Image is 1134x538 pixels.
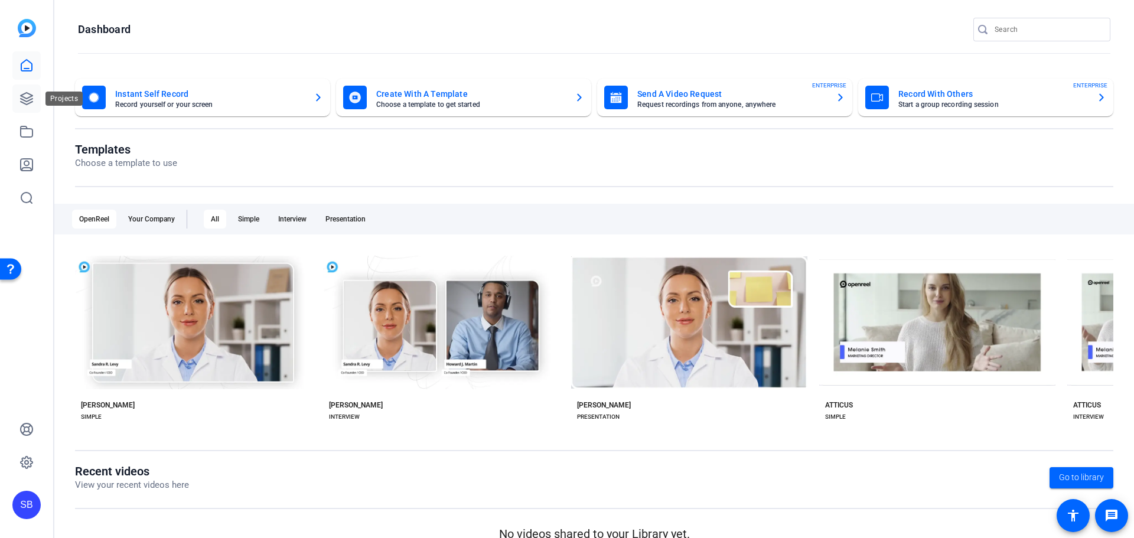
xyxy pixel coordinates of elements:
button: Send A Video RequestRequest recordings from anyone, anywhereENTERPRISE [597,79,852,116]
div: SIMPLE [81,412,102,422]
div: SIMPLE [825,412,846,422]
div: SB [12,491,41,519]
span: ENTERPRISE [1073,81,1107,90]
div: Interview [271,210,314,229]
div: [PERSON_NAME] [577,400,631,410]
div: INTERVIEW [329,412,360,422]
h1: Dashboard [78,22,131,37]
input: Search [995,22,1101,37]
img: blue-gradient.svg [18,19,36,37]
div: Projects [45,92,83,106]
h1: Recent videos [75,464,189,478]
mat-card-subtitle: Record yourself or your screen [115,101,304,108]
mat-icon: accessibility [1066,508,1080,523]
div: ATTICUS [1073,400,1101,410]
div: [PERSON_NAME] [81,400,135,410]
p: Choose a template to use [75,156,177,170]
mat-card-subtitle: Start a group recording session [898,101,1087,108]
div: OpenReel [72,210,116,229]
div: ATTICUS [825,400,853,410]
mat-icon: message [1104,508,1119,523]
p: View your recent videos here [75,478,189,492]
div: Your Company [121,210,182,229]
mat-card-title: Record With Others [898,87,1087,101]
span: ENTERPRISE [812,81,846,90]
mat-card-title: Instant Self Record [115,87,304,101]
div: All [204,210,226,229]
div: PRESENTATION [577,412,620,422]
a: Go to library [1050,467,1113,488]
button: Record With OthersStart a group recording sessionENTERPRISE [858,79,1113,116]
mat-card-title: Create With A Template [376,87,565,101]
mat-card-title: Send A Video Request [637,87,826,101]
mat-card-subtitle: Request recordings from anyone, anywhere [637,101,826,108]
button: Instant Self RecordRecord yourself or your screen [75,79,330,116]
div: INTERVIEW [1073,412,1104,422]
div: [PERSON_NAME] [329,400,383,410]
div: Simple [231,210,266,229]
h1: Templates [75,142,177,156]
mat-card-subtitle: Choose a template to get started [376,101,565,108]
span: Go to library [1059,471,1104,484]
div: Presentation [318,210,373,229]
button: Create With A TemplateChoose a template to get started [336,79,591,116]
